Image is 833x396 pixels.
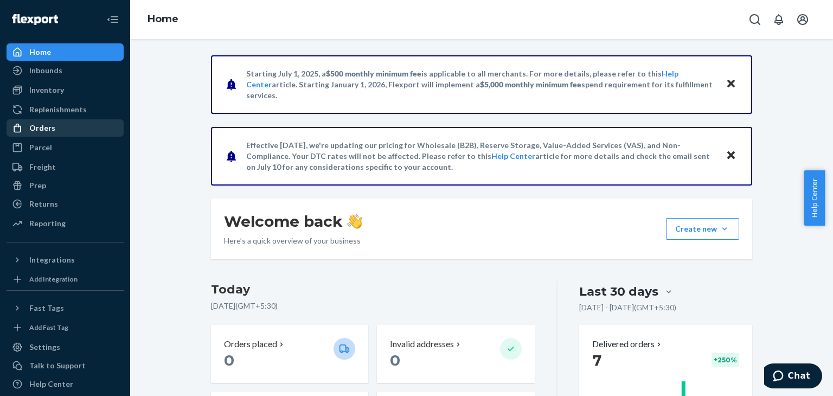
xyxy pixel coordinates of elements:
a: Parcel [7,139,124,156]
div: Parcel [29,142,52,153]
div: Integrations [29,254,75,265]
span: 0 [224,351,234,369]
button: Orders placed 0 [211,325,368,383]
div: Returns [29,199,58,209]
div: Inventory [29,85,64,95]
button: Open notifications [768,9,790,30]
button: Open Search Box [744,9,766,30]
div: Inbounds [29,65,62,76]
ol: breadcrumbs [139,4,187,35]
a: Replenishments [7,101,124,118]
button: Integrations [7,251,124,269]
a: Reporting [7,215,124,232]
a: Home [148,13,178,25]
h3: Today [211,281,535,298]
iframe: Opens a widget where you can chat to one of our agents [764,363,822,391]
button: Close Navigation [102,9,124,30]
a: Freight [7,158,124,176]
a: Help Center [7,375,124,393]
img: Flexport logo [12,14,58,25]
div: Talk to Support [29,360,86,371]
a: Prep [7,177,124,194]
div: Freight [29,162,56,173]
button: Delivered orders [592,338,663,350]
a: Orders [7,119,124,137]
a: Inventory [7,81,124,99]
a: Settings [7,338,124,356]
div: Last 30 days [579,283,658,300]
div: Reporting [29,218,66,229]
div: + 250 % [712,353,739,367]
p: Here’s a quick overview of your business [224,235,362,246]
div: Replenishments [29,104,87,115]
a: Returns [7,195,124,213]
a: Help Center [491,151,535,161]
div: Help Center [29,379,73,389]
button: Invalid addresses 0 [377,325,534,383]
button: Talk to Support [7,357,124,374]
div: Home [29,47,51,58]
a: Add Integration [7,273,124,286]
button: Help Center [804,170,825,226]
span: $500 monthly minimum fee [326,69,421,78]
p: Invalid addresses [390,338,454,350]
a: Add Fast Tag [7,321,124,334]
div: Settings [29,342,60,353]
button: Close [724,148,738,164]
div: Orders [29,123,55,133]
div: Add Integration [29,274,78,284]
span: $5,000 monthly minimum fee [480,80,581,89]
a: Home [7,43,124,61]
div: Prep [29,180,46,191]
p: [DATE] ( GMT+5:30 ) [211,301,535,311]
button: Open account menu [792,9,813,30]
p: [DATE] - [DATE] ( GMT+5:30 ) [579,302,676,313]
a: Inbounds [7,62,124,79]
p: Starting July 1, 2025, a is applicable to all merchants. For more details, please refer to this a... [246,68,715,101]
button: Fast Tags [7,299,124,317]
p: Orders placed [224,338,277,350]
p: Effective [DATE], we're updating our pricing for Wholesale (B2B), Reserve Storage, Value-Added Se... [246,140,715,173]
img: hand-wave emoji [347,214,362,229]
span: 7 [592,351,601,369]
h1: Welcome back [224,212,362,231]
div: Fast Tags [29,303,64,314]
button: Close [724,76,738,92]
span: 0 [390,351,400,369]
button: Create new [666,218,739,240]
div: Add Fast Tag [29,323,68,332]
